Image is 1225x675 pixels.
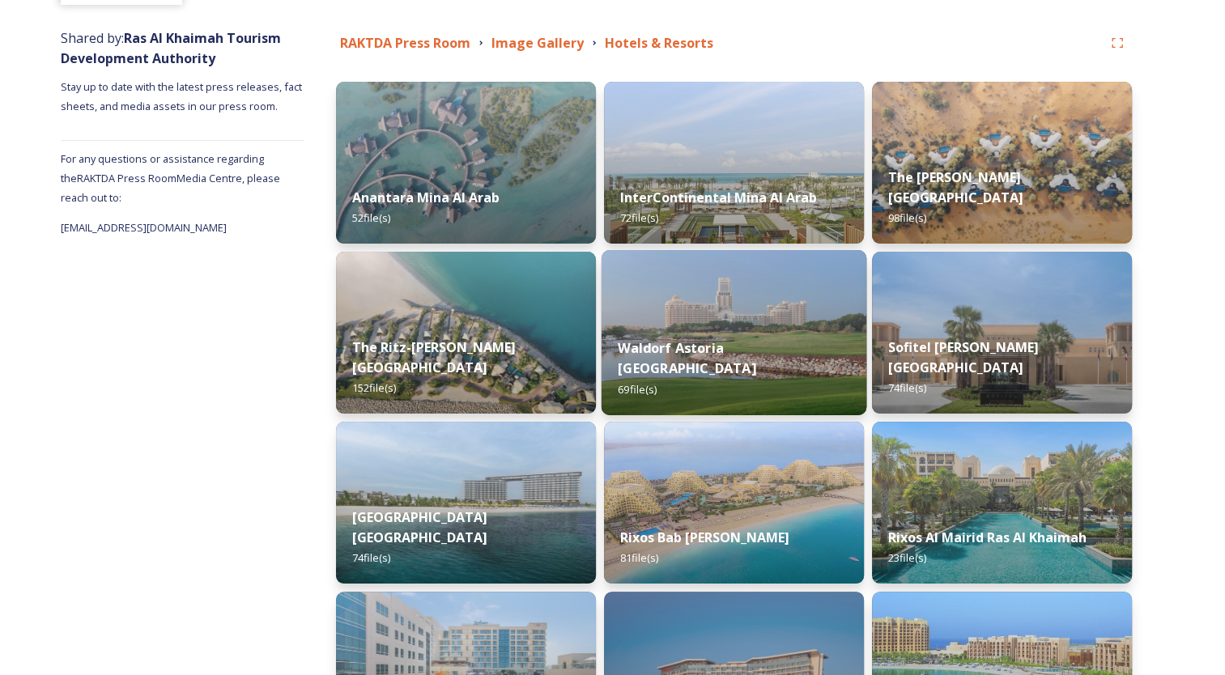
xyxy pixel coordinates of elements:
[61,29,281,67] strong: Ras Al Khaimah Tourism Development Authority
[618,338,755,377] strong: Waldorf Astoria [GEOGRAPHIC_DATA]
[340,34,470,52] strong: RAKTDA Press Room
[620,210,658,225] span: 72 file(s)
[620,550,658,565] span: 81 file(s)
[491,34,584,52] strong: Image Gallery
[604,422,864,584] img: bbd0ffe6-73c8-4750-9b26-ac930e8e0144.jpg
[620,529,789,546] strong: Rixos Bab [PERSON_NAME]
[888,380,926,395] span: 74 file(s)
[61,29,281,67] span: Shared by:
[336,422,596,584] img: 6edc04dc-fcfe-4364-8953-8c9ab957814d.jpg
[872,82,1132,244] img: ce6e5df5-bf95-4540-aab7-1bfb19ca7ac2.jpg
[352,189,500,206] strong: Anantara Mina Al Arab
[888,550,926,565] span: 23 file(s)
[61,220,227,235] span: [EMAIL_ADDRESS][DOMAIN_NAME]
[888,168,1023,206] strong: The [PERSON_NAME] [GEOGRAPHIC_DATA]
[888,529,1087,546] strong: Rixos Al Mairid Ras Al Khaimah
[620,189,817,206] strong: InterContinental Mina Al Arab
[872,252,1132,414] img: a9ebf5a1-172b-4e0c-a824-34c24c466fca.jpg
[352,210,390,225] span: 52 file(s)
[604,82,864,244] img: aa4048f6-56b4-40ca-bd46-89bef3671076.jpg
[352,550,390,565] span: 74 file(s)
[605,34,713,52] strong: Hotels & Resorts
[872,422,1132,584] img: f7394c69-44d9-47a6-b400-a09558f9e5fa.jpg
[336,252,596,414] img: c7d2be27-70fd-421d-abbd-f019b6627207.jpg
[618,381,657,396] span: 69 file(s)
[352,380,396,395] span: 152 file(s)
[352,338,516,376] strong: The Ritz-[PERSON_NAME][GEOGRAPHIC_DATA]
[61,79,304,113] span: Stay up to date with the latest press releases, fact sheets, and media assets in our press room.
[61,151,280,205] span: For any questions or assistance regarding the RAKTDA Press Room Media Centre, please reach out to:
[602,250,866,415] img: 78b6791c-afca-47d9-b215-0d5f683c3802.jpg
[888,210,926,225] span: 98 file(s)
[352,508,487,546] strong: [GEOGRAPHIC_DATA] [GEOGRAPHIC_DATA]
[888,338,1039,376] strong: Sofitel [PERSON_NAME][GEOGRAPHIC_DATA]
[336,82,596,244] img: 4bb72557-e925-488a-8015-31f862466ffe.jpg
